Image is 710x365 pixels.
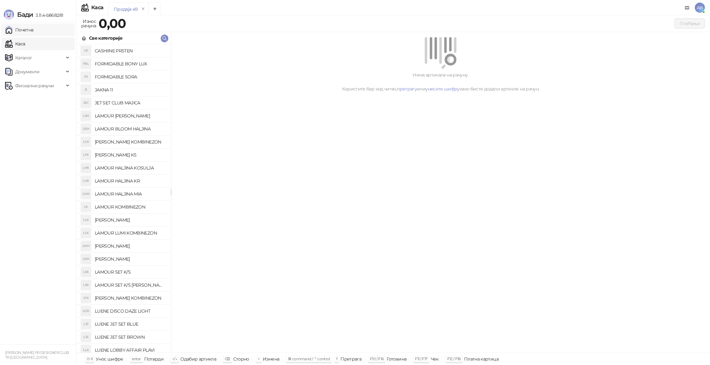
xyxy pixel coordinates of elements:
[415,356,427,361] span: F11 / F17
[81,46,91,56] div: CP
[81,163,91,173] div: LHK
[144,355,164,363] div: Потврди
[17,11,33,18] span: Бади
[132,356,141,361] span: enter
[464,355,499,363] div: Платна картица
[81,280,91,290] div: LSK
[81,59,91,69] div: FBL
[139,6,147,12] button: remove
[258,356,260,361] span: +
[95,59,166,69] h4: FORMIDABLE BONY LUX
[233,355,249,363] div: Сторно
[95,241,166,251] h4: [PERSON_NAME]
[95,98,166,108] h4: JET SET CLUB MAJICA
[695,3,705,13] span: AB
[81,241,91,251] div: LMH
[87,356,93,361] span: 0-9
[397,86,417,92] a: претрагу
[225,356,230,361] span: ⌫
[95,189,166,199] h4: LAMOUR HALJINA MIA
[91,5,103,10] div: Каса
[95,215,166,225] h4: [PERSON_NAME]
[95,280,166,290] h4: LAMOUR SET K/S [PERSON_NAME]
[81,124,91,134] div: LBH
[95,228,166,238] h4: LAMOUR LUMI KOMBINEZON
[81,306,91,316] div: LDD
[81,111,91,121] div: LAH
[447,356,461,361] span: F12 / F18
[682,3,692,13] a: Документација
[95,150,166,160] h4: [PERSON_NAME] KS
[81,98,91,108] div: JSC
[81,293,91,303] div: LTK
[81,176,91,186] div: LHK
[95,85,166,95] h4: JAKNA 11
[5,37,25,50] a: Каса
[263,355,279,363] div: Измена
[387,355,406,363] div: Готовина
[370,356,384,361] span: F10 / F16
[95,111,166,121] h4: LAMOUR [PERSON_NAME]
[81,215,91,225] div: LLK
[96,355,123,363] div: Унос шифре
[15,51,32,64] span: Каталог
[81,72,91,82] div: FS
[81,189,91,199] div: LHM
[89,35,122,42] div: Све категорије
[148,3,161,15] button: Add tab
[95,202,166,212] h4: LAMOUR KOMBINEZON
[95,267,166,277] h4: LAMOUR SET K/S
[431,355,439,363] div: Чек
[81,137,91,147] div: LCK
[95,124,166,134] h4: LAMOUR BLOOM HALJINA
[81,202,91,212] div: LK
[80,17,97,30] div: Износ рачуна
[95,254,166,264] h4: [PERSON_NAME]
[95,137,166,147] h4: [PERSON_NAME] KOMBINEZON
[15,79,54,92] span: Фискални рачуни
[95,319,166,329] h4: LUENE JET SET BLUE
[172,356,177,361] span: ↑/↓
[81,254,91,264] div: LNH
[33,12,63,18] span: 3.11.4-b868281
[81,150,91,160] div: LFK
[81,319,91,329] div: LJS
[95,176,166,186] h4: LAMOUR HALJINA KR
[95,163,166,173] h4: LAMOUR HALJINA KOSULJA
[95,306,166,316] h4: LUENE DISCO DAZE LIGHT
[5,23,34,36] a: Почетна
[114,6,138,13] div: Продаја 49
[95,46,166,56] h4: CASHIINE PRSTEN
[81,332,91,342] div: LJS
[674,18,705,29] button: Плаћање
[95,332,166,342] h4: LUENE JET SET BROWN
[425,86,460,92] a: унесите шифру
[336,356,337,361] span: f
[95,345,166,355] h4: LUENE LOBBY AFFAIR PLAVI
[76,44,171,353] div: grid
[81,85,91,95] div: J1
[81,345,91,355] div: LLA
[81,267,91,277] div: LSK
[288,356,330,361] span: ⌘ command / ⌃ control
[99,16,126,31] strong: 0,00
[179,71,702,92] div: Нема артикала на рачуну. Користите бар код читач, или како бисте додали артикле на рачун.
[95,293,166,303] h4: [PERSON_NAME] KOMBINEZON
[81,228,91,238] div: LLK
[15,65,39,78] span: Документи
[5,350,69,360] small: [PERSON_NAME] PR DESIGNER CLUB TR [GEOGRAPHIC_DATA]
[95,72,166,82] h4: FORMIDABLE SORA
[340,355,361,363] div: Претрага
[4,10,14,20] img: Logo
[180,355,216,363] div: Одабир артикла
